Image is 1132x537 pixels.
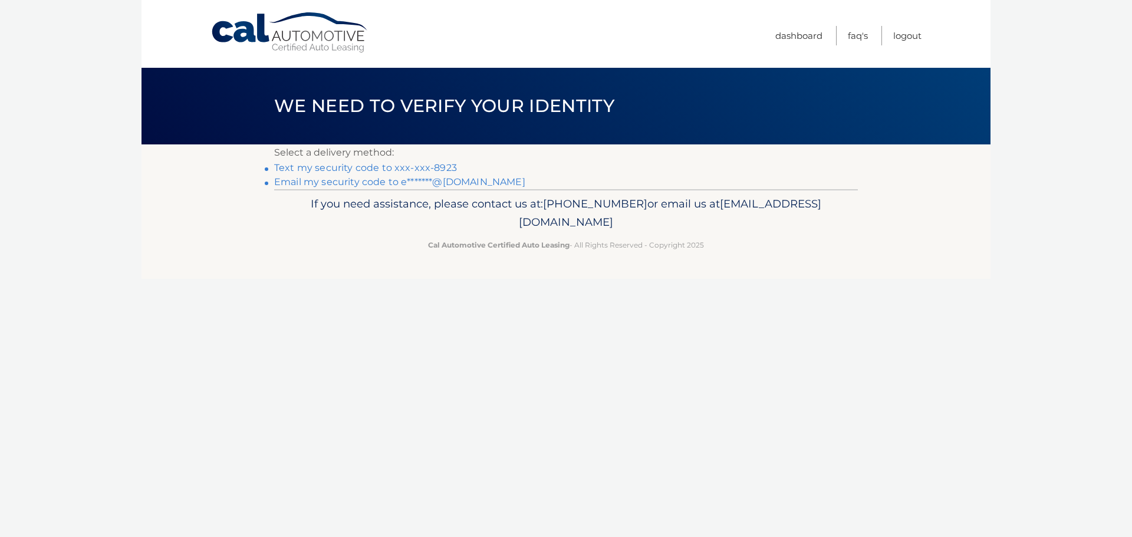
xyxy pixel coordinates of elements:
a: Dashboard [775,26,822,45]
strong: Cal Automotive Certified Auto Leasing [428,241,570,249]
p: - All Rights Reserved - Copyright 2025 [282,239,850,251]
p: If you need assistance, please contact us at: or email us at [282,195,850,232]
span: We need to verify your identity [274,95,614,117]
a: Logout [893,26,922,45]
a: FAQ's [848,26,868,45]
span: [PHONE_NUMBER] [543,197,647,210]
a: Text my security code to xxx-xxx-8923 [274,162,457,173]
a: Cal Automotive [210,12,370,54]
p: Select a delivery method: [274,144,858,161]
a: Email my security code to e*******@[DOMAIN_NAME] [274,176,525,187]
